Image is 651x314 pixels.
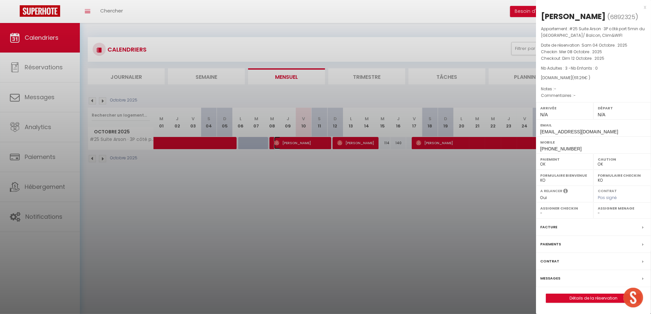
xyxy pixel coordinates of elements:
span: Dim 12 Octobre . 2025 [562,56,604,61]
span: Nb Adultes : 3 - [541,65,598,71]
span: Nb Enfants : 0 [571,65,598,71]
span: Pas signé [598,195,617,200]
label: Contrat [540,258,559,265]
span: ( € ) [572,75,590,80]
label: Mobile [540,139,647,146]
label: Départ [598,105,647,111]
label: Contrat [598,188,617,192]
span: - [573,93,576,98]
label: Assigner Checkin [540,205,589,212]
i: Sélectionner OUI si vous souhaiter envoyer les séquences de messages post-checkout [563,188,568,195]
label: Paiements [540,241,561,248]
div: [PERSON_NAME] [541,11,606,22]
label: Caution [598,156,647,163]
label: Paiement [540,156,589,163]
span: 611.26 [574,75,584,80]
label: Facture [540,224,557,231]
span: [PHONE_NUMBER] [540,146,582,151]
div: [DOMAIN_NAME] [541,75,646,81]
div: x [536,3,646,11]
label: Formulaire Checkin [598,172,647,179]
p: Appartement : [541,26,646,39]
label: Email [540,122,647,128]
div: Ouvrir le chat [623,288,643,307]
a: Détails de la réservation [546,294,641,303]
span: 6892325 [610,13,635,21]
span: [EMAIL_ADDRESS][DOMAIN_NAME] [540,129,618,134]
p: Checkin : [541,49,646,55]
label: A relancer [540,188,562,194]
p: Commentaires : [541,92,646,99]
label: Assigner Menage [598,205,647,212]
label: Formulaire Bienvenue [540,172,589,179]
span: N/A [598,112,605,117]
label: Messages [540,275,560,282]
span: Sam 04 Octobre . 2025 [582,42,627,48]
p: Notes : [541,86,646,92]
span: N/A [540,112,548,117]
span: #25 Suite Arson · 3P côté port 5min du [GEOGRAPHIC_DATA]/ Balcon, Clim&WIFI [541,26,645,38]
span: - [554,86,556,92]
span: ( ) [607,12,638,21]
p: Checkout : [541,55,646,62]
p: Date de réservation : [541,42,646,49]
span: Mer 08 Octobre . 2025 [559,49,602,55]
label: Arrivée [540,105,589,111]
